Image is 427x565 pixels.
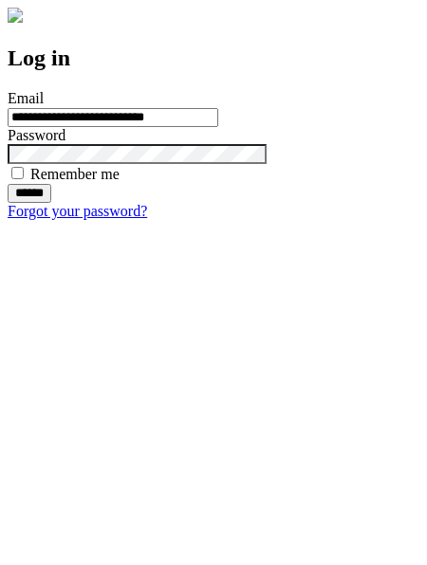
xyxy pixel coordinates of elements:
[8,90,44,106] label: Email
[8,203,147,219] a: Forgot your password?
[8,46,419,71] h2: Log in
[8,127,65,143] label: Password
[8,8,23,23] img: logo-4e3dc11c47720685a147b03b5a06dd966a58ff35d612b21f08c02c0306f2b779.png
[30,166,120,182] label: Remember me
